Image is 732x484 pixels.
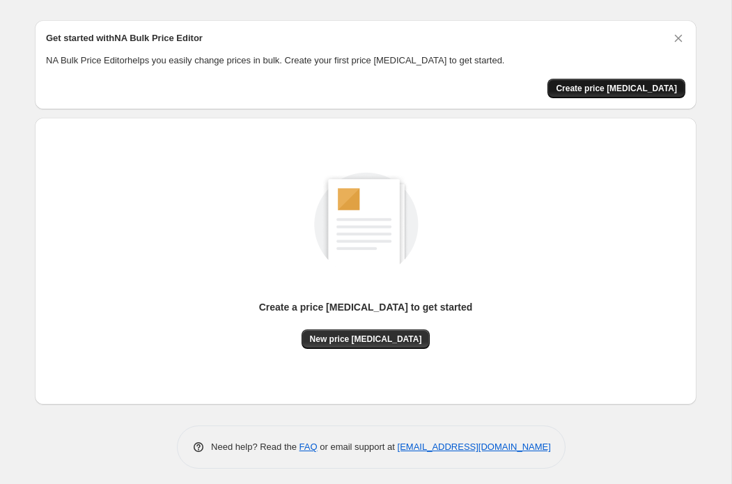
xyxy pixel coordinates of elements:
[46,54,685,68] p: NA Bulk Price Editor helps you easily change prices in bulk. Create your first price [MEDICAL_DAT...
[310,334,422,345] span: New price [MEDICAL_DATA]
[46,31,203,45] h2: Get started with NA Bulk Price Editor
[398,442,551,452] a: [EMAIL_ADDRESS][DOMAIN_NAME]
[299,442,318,452] a: FAQ
[259,300,473,314] p: Create a price [MEDICAL_DATA] to get started
[318,442,398,452] span: or email support at
[547,79,685,98] button: Create price change job
[671,31,685,45] button: Dismiss card
[302,329,430,349] button: New price [MEDICAL_DATA]
[556,83,677,94] span: Create price [MEDICAL_DATA]
[211,442,299,452] span: Need help? Read the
